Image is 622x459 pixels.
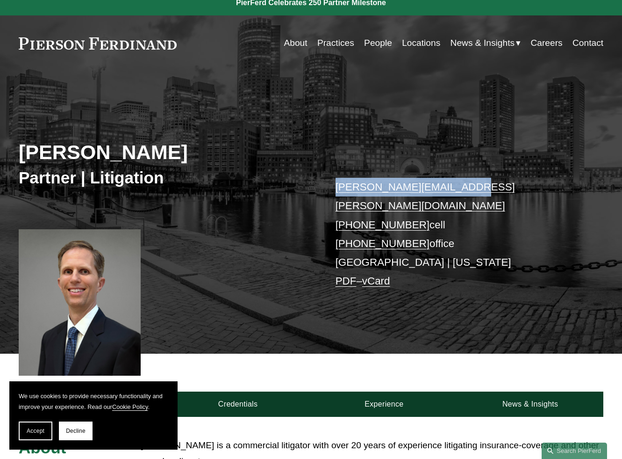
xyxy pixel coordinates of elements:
span: Accept [27,428,44,434]
button: Accept [19,422,52,440]
a: About [284,34,307,52]
button: Decline [59,422,93,440]
span: News & Insights [450,35,515,51]
a: Experience [311,392,457,417]
h2: [PERSON_NAME] [19,140,311,164]
a: Careers [530,34,562,52]
span: About [19,438,66,457]
a: People [364,34,392,52]
a: vCard [362,275,390,287]
span: Decline [66,428,86,434]
p: cell office [GEOGRAPHIC_DATA] | [US_STATE] – [336,178,579,291]
a: [PERSON_NAME][EMAIL_ADDRESS][PERSON_NAME][DOMAIN_NAME] [336,181,515,211]
a: Credentials [165,392,311,417]
section: Cookie banner [9,381,178,450]
a: Practices [317,34,354,52]
a: Contact [572,34,603,52]
a: Search this site [542,443,607,459]
p: We use cookies to provide necessary functionality and improve your experience. Read our . [19,391,168,412]
a: [PHONE_NUMBER] [336,219,429,231]
a: Locations [402,34,440,52]
a: News & Insights [457,392,603,417]
a: PDF [336,275,357,287]
a: Cookie Policy [112,403,148,410]
h3: Partner | Litigation [19,168,311,188]
a: folder dropdown [450,34,521,52]
a: [PHONE_NUMBER] [336,238,429,249]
